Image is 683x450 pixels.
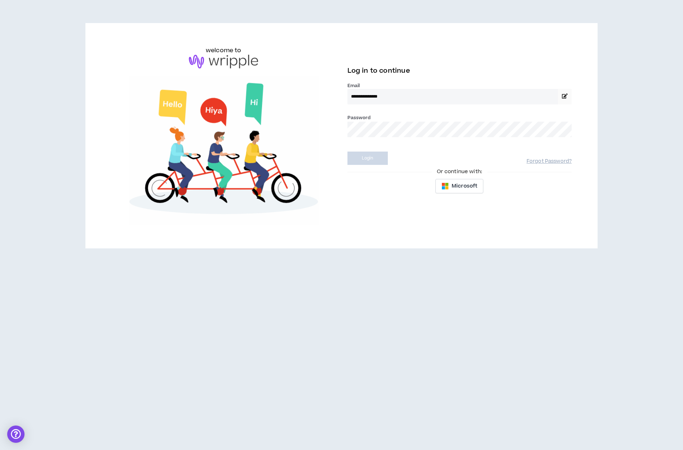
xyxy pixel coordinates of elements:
[347,82,572,89] label: Email
[7,426,25,443] div: Open Intercom Messenger
[347,114,371,121] label: Password
[435,179,483,193] button: Microsoft
[347,66,410,75] span: Log in to continue
[189,55,258,68] img: logo-brand.png
[452,182,477,190] span: Microsoft
[206,46,241,55] h6: welcome to
[111,76,336,226] img: Welcome to Wripple
[432,168,487,176] span: Or continue with:
[347,152,388,165] button: Login
[527,158,572,165] a: Forgot Password?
